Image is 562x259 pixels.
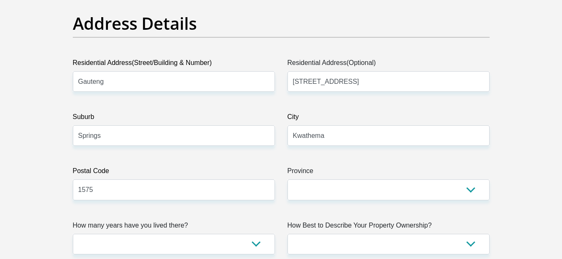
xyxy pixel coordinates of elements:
label: How Best to Describe Your Property Ownership? [287,220,490,234]
input: Address line 2 (Optional) [287,71,490,92]
input: Suburb [73,125,275,146]
label: Suburb [73,112,275,125]
label: Province [287,166,490,179]
label: City [287,112,490,125]
select: Please Select a Province [287,179,490,200]
label: Postal Code [73,166,275,179]
h2: Address Details [73,13,490,34]
label: Residential Address(Optional) [287,58,490,71]
select: Please select a value [287,234,490,254]
label: How many years have you lived there? [73,220,275,234]
select: Please select a value [73,234,275,254]
input: Postal Code [73,179,275,200]
input: City [287,125,490,146]
label: Residential Address(Street/Building & Number) [73,58,275,71]
input: Valid residential address [73,71,275,92]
